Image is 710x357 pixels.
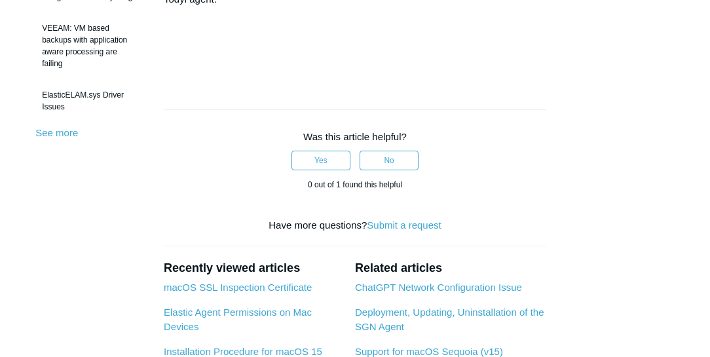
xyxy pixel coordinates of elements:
[303,131,407,142] span: Was this article helpful?
[164,307,312,333] a: Elastic Agent Permissions on Mac Devices
[360,151,419,170] button: This article was not helpful
[355,259,546,277] h2: Related articles
[164,282,312,293] a: macOS SSL Inspection Certificate
[35,16,144,76] a: VEEAM: VM based backups with application aware processing are failing
[291,151,350,170] button: This article was helpful
[355,346,503,357] a: Support for macOS Sequoia (v15)
[355,282,522,293] a: ChatGPT Network Configuration Issue
[367,219,441,231] a: Submit a request
[164,218,546,233] div: Have more questions?
[35,83,144,119] a: ElasticELAM.sys Driver Issues
[164,259,342,277] h2: Recently viewed articles
[308,180,402,189] span: 0 out of 1 found this helpful
[355,307,544,333] a: Deployment, Updating, Uninstallation of the SGN Agent
[35,127,78,138] a: See more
